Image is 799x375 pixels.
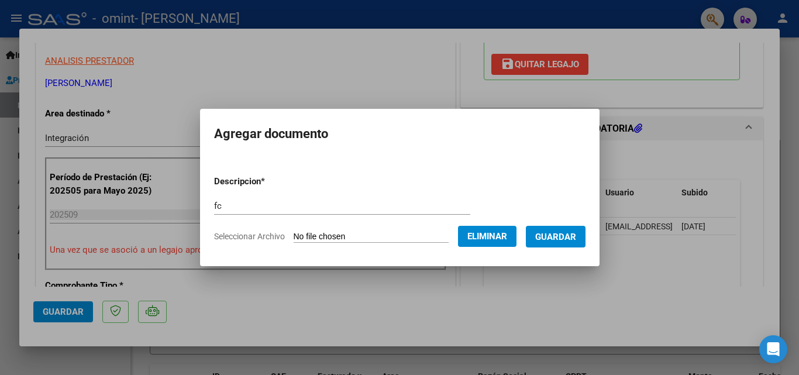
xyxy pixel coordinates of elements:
span: Eliminar [467,231,507,242]
div: Open Intercom Messenger [759,335,787,363]
button: Guardar [526,226,586,247]
button: Eliminar [458,226,516,247]
h2: Agregar documento [214,123,586,145]
span: Seleccionar Archivo [214,232,285,241]
span: Guardar [535,232,576,242]
p: Descripcion [214,175,326,188]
